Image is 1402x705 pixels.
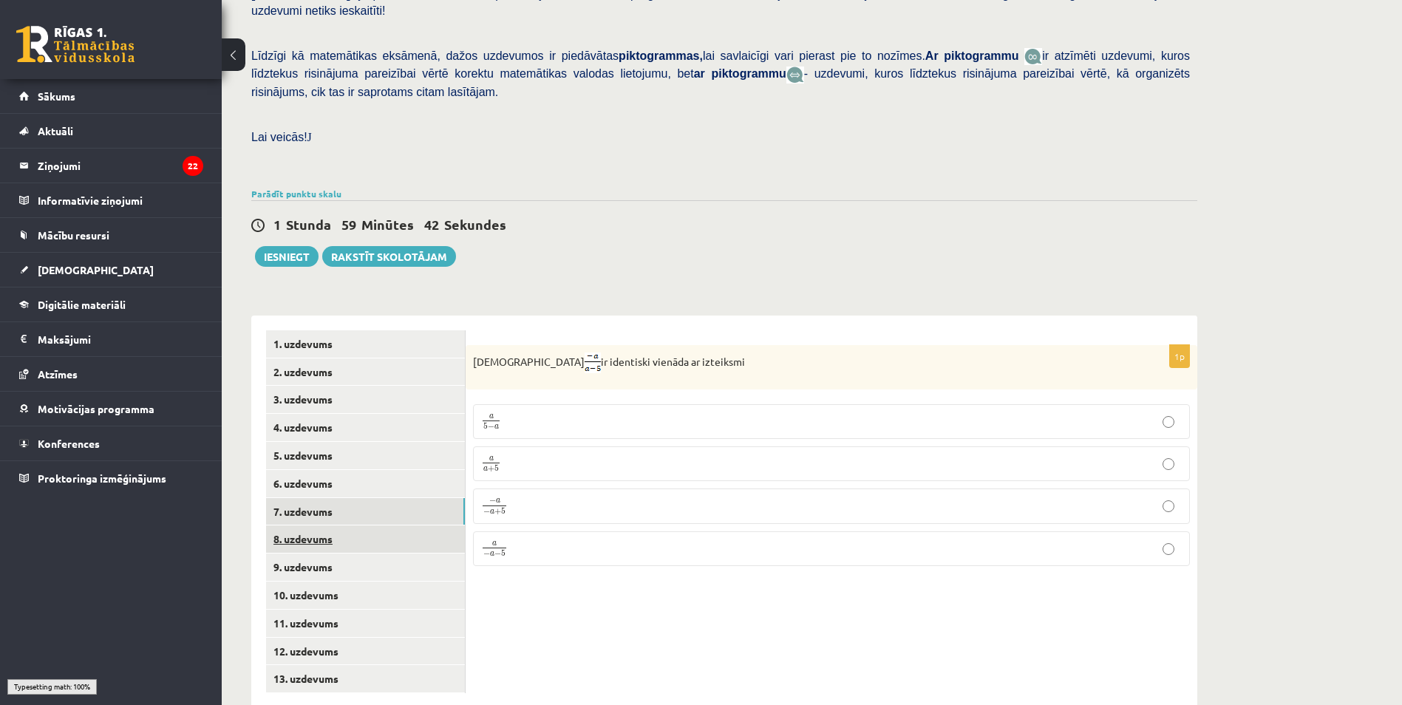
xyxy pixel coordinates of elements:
span: [DEMOGRAPHIC_DATA] [38,263,154,276]
span: a [483,467,488,471]
a: Sākums [19,79,203,113]
a: 6. uzdevums [266,470,465,497]
img: tAinnUAAAAASUVORK5CYII= [585,352,601,373]
legend: Maksājumi [38,322,203,356]
span: + [494,508,501,515]
span: − [483,551,490,557]
span: a [490,552,494,556]
i: 22 [183,156,203,176]
span: 42 [424,216,439,233]
span: Sekundes [444,216,506,233]
span: a [494,425,499,429]
a: Ziņojumi22 [19,149,203,183]
a: [DEMOGRAPHIC_DATA] [19,253,203,287]
a: Mācību resursi [19,218,203,252]
a: 3. uzdevums [266,386,465,413]
a: 7. uzdevums [266,498,465,525]
a: 10. uzdevums [266,582,465,609]
span: 5 [483,423,488,430]
span: 1 [273,216,281,233]
a: 1. uzdevums [266,330,465,358]
a: Rakstīt skolotājam [322,246,456,267]
a: 5. uzdevums [266,442,465,469]
b: Ar piktogrammu [925,50,1019,62]
a: Aktuāli [19,114,203,148]
a: 9. uzdevums [266,554,465,581]
span: Konferences [38,437,100,450]
span: − [494,551,501,557]
span: Līdzīgi kā matemātikas eksāmenā, dažos uzdevumos ir piedāvātas lai savlaicīgi vari pierast pie to... [251,50,1024,62]
span: 59 [341,216,356,233]
span: a [496,499,500,503]
span: a [489,415,494,419]
span: - uzdevumi, kuros līdztekus risinājuma pareizībai vērtē, kā organizēts risinājums, cik tas ir sap... [251,67,1190,98]
a: 13. uzdevums [266,665,465,692]
a: 8. uzdevums [266,525,465,553]
span: 5 [501,508,506,514]
a: 2. uzdevums [266,358,465,386]
a: Parādīt punktu skalu [251,188,341,200]
span: a [492,542,497,546]
span: a [489,457,494,461]
a: Proktoringa izmēģinājums [19,461,203,495]
span: Mācību resursi [38,228,109,242]
img: wKvN42sLe3LLwAAAABJRU5ErkJggg== [786,67,804,84]
a: Digitālie materiāli [19,287,203,321]
span: Digitālie materiāli [38,298,126,311]
span: + [488,466,494,473]
span: Stunda [286,216,331,233]
legend: Informatīvie ziņojumi [38,183,203,217]
p: [DEMOGRAPHIC_DATA] ir identiski vienāda ar izteiksmi [473,352,1116,373]
span: Aktuāli [38,124,73,137]
b: piktogrammas, [619,50,703,62]
a: 11. uzdevums [266,610,465,637]
a: Informatīvie ziņojumi [19,183,203,217]
a: Konferences [19,426,203,460]
span: Sākums [38,89,75,103]
span: 5 [501,551,506,557]
b: ar piktogrammu [694,67,786,80]
a: Atzīmes [19,357,203,391]
a: Rīgas 1. Tālmācības vidusskola [16,26,135,63]
img: JfuEzvunn4EvwAAAAASUVORK5CYII= [1024,48,1042,65]
span: 5 [494,466,499,472]
span: Motivācijas programma [38,402,154,415]
span: J [307,131,312,143]
a: 12. uzdevums [266,638,465,665]
a: Motivācijas programma [19,392,203,426]
legend: Ziņojumi [38,149,203,183]
div: Typesetting math: 100% [7,679,97,694]
span: Minūtes [361,216,414,233]
span: Proktoringa izmēģinājums [38,471,166,485]
span: − [488,423,494,430]
p: 1p [1169,344,1190,368]
span: − [489,497,496,504]
span: Lai veicās! [251,131,307,143]
a: 4. uzdevums [266,414,465,441]
span: − [483,508,490,515]
span: Atzīmes [38,367,78,381]
button: Iesniegt [255,246,319,267]
span: a [490,510,494,514]
a: Maksājumi [19,322,203,356]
